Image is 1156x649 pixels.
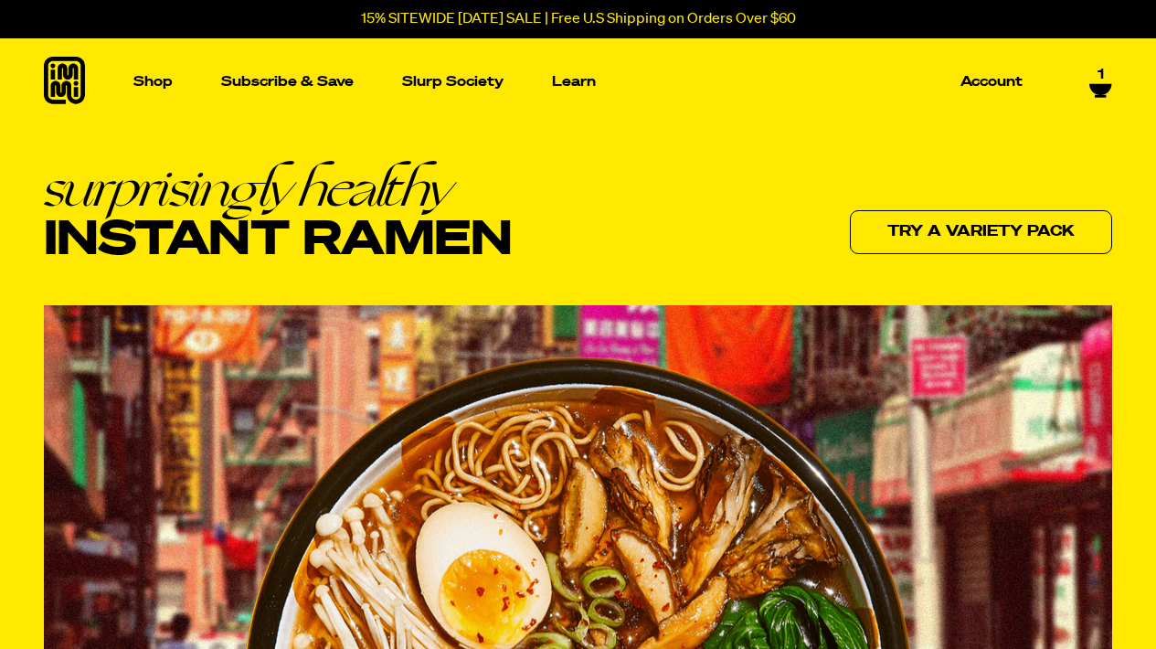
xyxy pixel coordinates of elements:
[402,75,504,89] p: Slurp Society
[960,75,1023,89] p: Account
[126,38,180,125] a: Shop
[545,38,603,125] a: Learn
[133,75,173,89] p: Shop
[1089,65,1112,96] a: 1
[214,68,361,96] a: Subscribe & Save
[44,162,512,214] em: surprisingly healthy
[395,68,511,96] a: Slurp Society
[552,75,596,89] p: Learn
[126,38,1030,125] nav: Main navigation
[361,11,796,27] p: 15% SITEWIDE [DATE] SALE | Free U.S Shipping on Orders Over $60
[44,162,512,266] h1: Instant Ramen
[1098,65,1104,81] span: 1
[953,68,1030,96] a: Account
[221,75,354,89] p: Subscribe & Save
[850,210,1112,254] a: Try a variety pack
